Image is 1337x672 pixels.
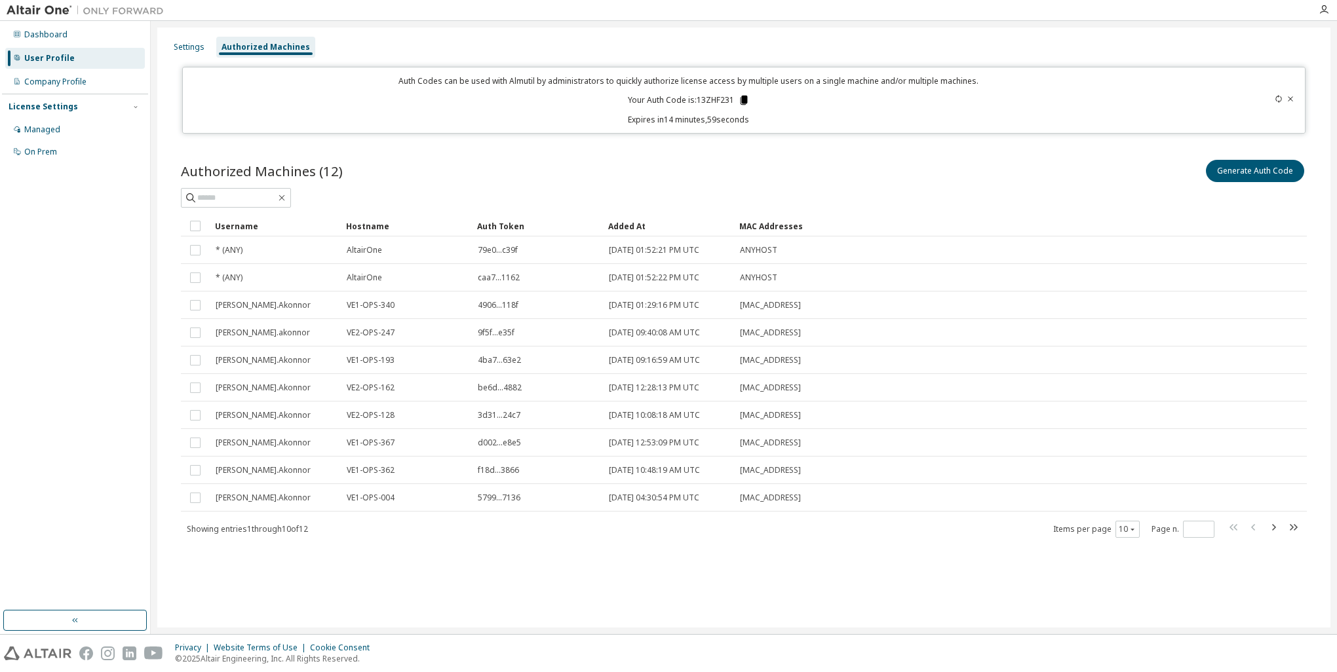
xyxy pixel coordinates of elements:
img: altair_logo.svg [4,646,71,660]
div: Auth Token [477,215,598,236]
span: [PERSON_NAME].Akonnor [216,300,311,310]
div: Cookie Consent [310,643,378,653]
span: be6d...4882 [478,383,522,393]
span: [DATE] 01:29:16 PM UTC [609,300,699,310]
img: facebook.svg [79,646,93,660]
span: 5799...7136 [478,493,520,503]
span: ANYHOST [740,272,777,283]
span: [DATE] 12:28:13 PM UTC [609,383,699,393]
div: MAC Addresses [739,215,1169,236]
img: instagram.svg [101,646,115,660]
span: [DATE] 04:30:54 PM UTC [609,493,699,503]
div: User Profile [24,53,75,64]
span: [MAC_ADDRESS] [740,327,801,338]
img: linkedin.svg [123,646,136,660]
img: Altair One [7,4,170,17]
div: License Settings [9,102,78,112]
span: [DATE] 10:08:18 AM UTC [609,410,700,420]
span: 4906...118f [478,300,518,310]
span: caa7...1162 [478,272,520,283]
div: Dashboard [24,29,68,40]
span: [DATE] 01:52:21 PM UTC [609,245,699,255]
div: Username [215,215,336,236]
span: VE1-OPS-362 [347,465,395,476]
span: AltairOne [347,272,382,283]
p: Expires in 14 minutes, 59 seconds [191,114,1186,125]
div: Website Terms of Use [214,643,310,653]
span: VE2-OPS-247 [347,327,395,338]
span: 79e0...c39f [478,245,518,255]
span: VE2-OPS-162 [347,383,395,393]
span: [PERSON_NAME].Akonnor [216,410,311,420]
span: Items per page [1053,521,1140,538]
span: [DATE] 10:48:19 AM UTC [609,465,700,476]
span: Showing entries 1 through 10 of 12 [187,523,308,534]
div: Settings [174,42,204,52]
span: VE1-OPS-340 [347,300,395,310]
span: [MAC_ADDRESS] [740,438,801,448]
span: 9f5f...e35f [478,327,514,338]
span: [PERSON_NAME].Akonnor [216,465,311,476]
p: Auth Codes can be used with Almutil by administrators to quickly authorize license access by mult... [191,75,1186,86]
span: VE1-OPS-004 [347,493,395,503]
span: VE2-OPS-128 [347,410,395,420]
span: 3d31...24c7 [478,410,520,420]
span: [DATE] 01:52:22 PM UTC [609,272,699,283]
span: [DATE] 09:16:59 AM UTC [609,355,700,365]
div: On Prem [24,147,57,157]
span: [MAC_ADDRESS] [740,493,801,503]
span: [PERSON_NAME].Akonnor [216,383,311,393]
div: Privacy [175,643,214,653]
span: [PERSON_NAME].Akonnor [216,355,311,365]
img: youtube.svg [144,646,163,660]
span: Authorized Machines (12) [181,162,343,180]
span: [MAC_ADDRESS] [740,355,801,365]
span: f18d...3866 [478,465,519,476]
span: VE1-OPS-193 [347,355,395,365]
span: ANYHOST [740,245,777,255]
span: [PERSON_NAME].Akonnor [216,493,311,503]
span: [MAC_ADDRESS] [740,410,801,420]
span: [DATE] 12:53:09 PM UTC [609,438,699,448]
span: [PERSON_NAME].akonnor [216,327,310,338]
div: Managed [24,124,60,135]
span: AltairOne [347,245,382,255]
span: d002...e8e5 [478,438,521,448]
div: Hostname [346,215,467,236]
span: VE1-OPS-367 [347,438,395,448]
button: 10 [1119,524,1136,534]
span: [DATE] 09:40:08 AM UTC [609,327,700,338]
span: 4ba7...63e2 [478,355,521,365]
span: [MAC_ADDRESS] [740,383,801,393]
p: Your Auth Code is: 13ZHF231 [628,94,750,106]
span: [PERSON_NAME].Akonnor [216,438,311,448]
span: [MAC_ADDRESS] [740,465,801,476]
span: [MAC_ADDRESS] [740,300,801,310]
span: Page n. [1152,521,1214,538]
div: Authorized Machines [222,42,310,52]
span: * (ANY) [216,272,242,283]
span: * (ANY) [216,245,242,255]
p: © 2025 Altair Engineering, Inc. All Rights Reserved. [175,653,378,664]
div: Company Profile [24,77,87,87]
button: Generate Auth Code [1206,160,1304,182]
div: Added At [608,215,729,236]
